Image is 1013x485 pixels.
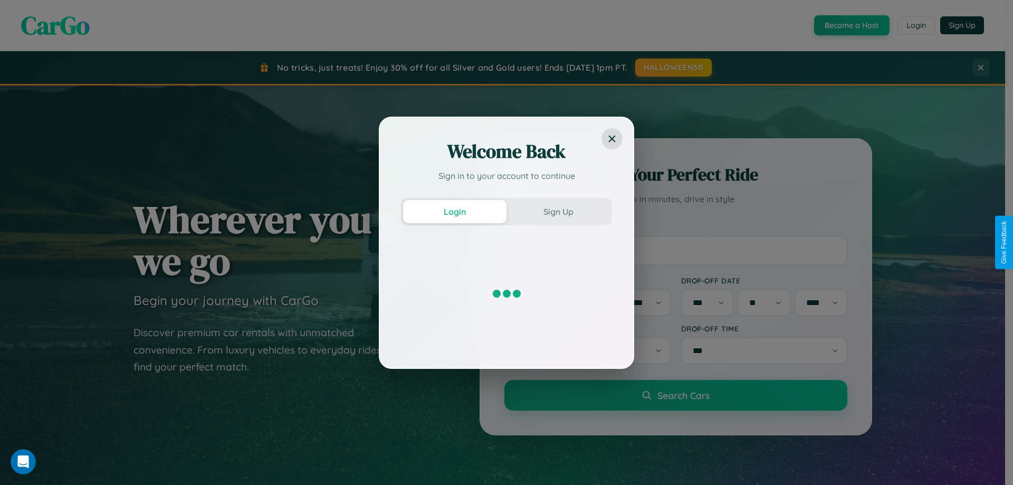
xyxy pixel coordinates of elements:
p: Sign in to your account to continue [401,169,612,182]
div: Give Feedback [1000,221,1008,264]
button: Sign Up [506,200,610,223]
button: Login [403,200,506,223]
h2: Welcome Back [401,139,612,164]
iframe: Intercom live chat [11,449,36,474]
